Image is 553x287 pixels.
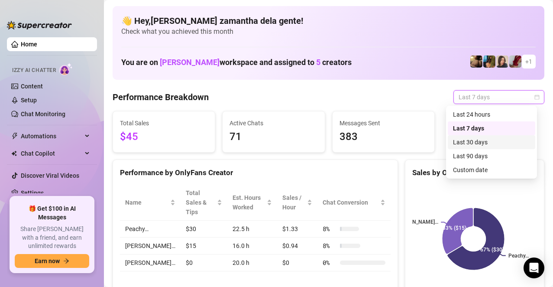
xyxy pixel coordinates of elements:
[121,15,536,27] h4: 👋 Hey, [PERSON_NAME] zamantha dela gente !
[340,129,427,145] span: 383
[483,55,495,68] img: Milly
[277,238,317,254] td: $0.94
[125,198,168,207] span: Name
[120,167,391,179] div: Performance by OnlyFans Creator
[11,133,18,140] span: thunderbolt
[121,27,536,36] span: Check what you achieved this month
[227,221,277,238] td: 22.5 h
[11,150,17,157] img: Chat Copilot
[21,83,43,90] a: Content
[459,91,539,104] span: Last 7 days
[21,172,79,179] a: Discover Viral Videos
[453,165,530,175] div: Custom date
[282,193,305,212] span: Sales / Hour
[15,254,89,268] button: Earn nowarrow-right
[21,147,82,160] span: Chat Copilot
[453,110,530,119] div: Last 24 hours
[120,129,208,145] span: $45
[316,58,320,67] span: 5
[113,91,209,103] h4: Performance Breakdown
[277,185,317,221] th: Sales / Hour
[509,55,521,68] img: Esme
[508,253,529,259] text: Peachy…
[448,163,535,177] div: Custom date
[277,221,317,238] td: $1.33
[120,238,181,254] td: [PERSON_NAME]…
[233,193,265,212] div: Est. Hours Worked
[181,221,227,238] td: $30
[448,108,535,121] div: Last 24 hours
[120,118,208,128] span: Total Sales
[120,185,181,221] th: Name
[181,185,227,221] th: Total Sales & Tips
[525,57,532,66] span: + 1
[453,151,530,161] div: Last 90 days
[496,55,508,68] img: Nina
[453,124,530,133] div: Last 7 days
[277,254,317,271] td: $0
[59,63,73,75] img: AI Chatter
[120,221,181,238] td: Peachy…
[524,258,544,278] div: Open Intercom Messenger
[21,41,37,48] a: Home
[181,238,227,254] td: $15
[453,137,530,147] div: Last 30 days
[21,189,44,196] a: Settings
[181,254,227,271] td: $0
[35,258,60,264] span: Earn now
[227,254,277,271] td: 20.0 h
[21,129,82,143] span: Automations
[21,97,37,104] a: Setup
[7,21,72,29] img: logo-BBDzfeDw.svg
[448,121,535,135] div: Last 7 days
[21,111,65,117] a: Chat Monitoring
[470,55,482,68] img: Peachy
[412,167,537,179] div: Sales by OnlyFans Creator
[63,258,69,264] span: arrow-right
[323,241,336,251] span: 8 %
[317,185,391,221] th: Chat Conversion
[230,118,317,128] span: Active Chats
[186,188,215,217] span: Total Sales & Tips
[12,66,56,75] span: Izzy AI Chatter
[323,224,336,234] span: 8 %
[340,118,427,128] span: Messages Sent
[534,95,540,100] span: calendar
[323,258,336,267] span: 0 %
[15,205,89,222] span: 🎁 Get $100 in AI Messages
[160,58,220,67] span: [PERSON_NAME]
[230,129,317,145] span: 71
[120,254,181,271] td: [PERSON_NAME]…
[15,225,89,251] span: Share [PERSON_NAME] with a friend, and earn unlimited rewards
[395,219,439,225] text: [PERSON_NAME]…
[323,198,378,207] span: Chat Conversion
[227,238,277,254] td: 16.0 h
[121,58,352,67] h1: You are on workspace and assigned to creators
[448,135,535,149] div: Last 30 days
[448,149,535,163] div: Last 90 days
